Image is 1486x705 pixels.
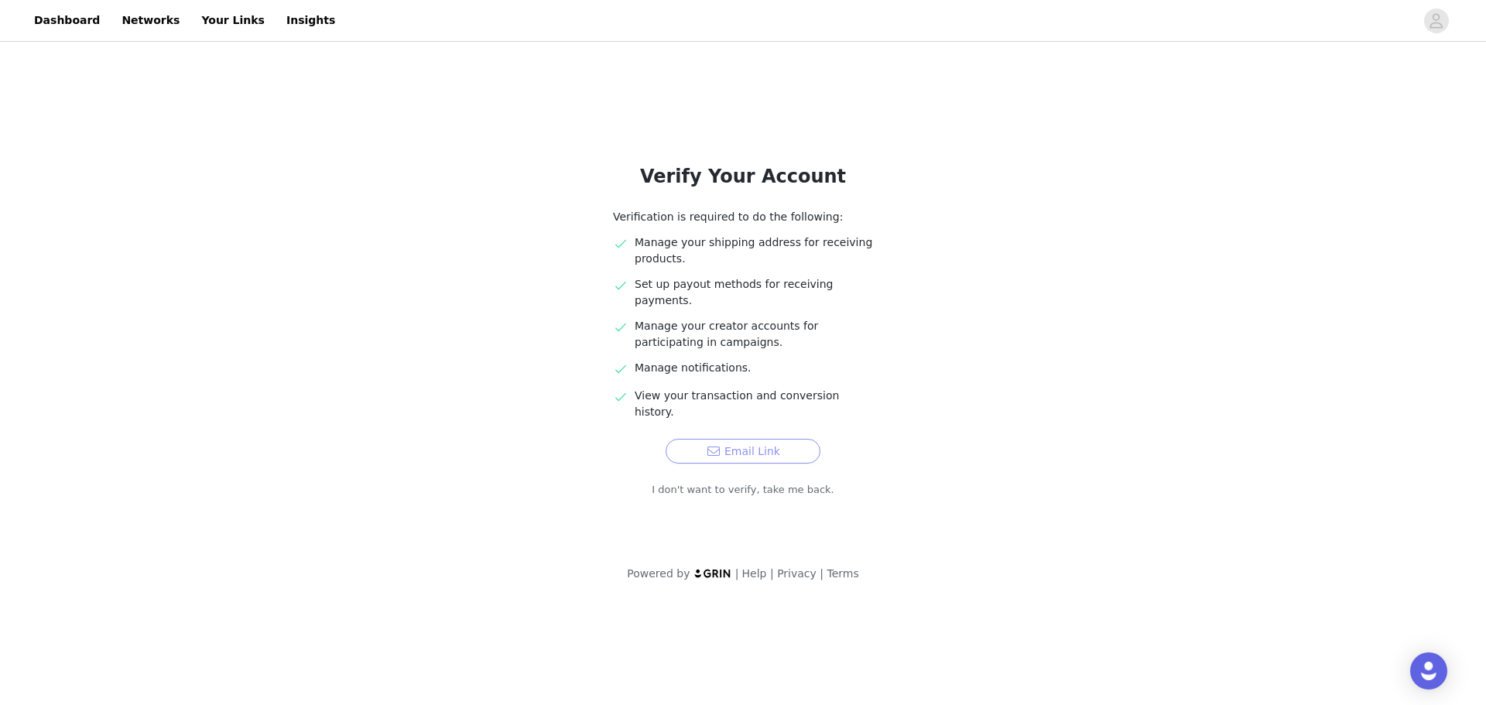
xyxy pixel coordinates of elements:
[735,567,739,580] span: |
[652,482,834,498] a: I don't want to verify, take me back.
[770,567,774,580] span: |
[25,3,109,38] a: Dashboard
[635,276,873,309] p: Set up payout methods for receiving payments.
[820,567,823,580] span: |
[742,567,767,580] a: Help
[1410,652,1447,690] div: Open Intercom Messenger
[827,567,858,580] a: Terms
[777,567,817,580] a: Privacy
[635,388,873,420] p: View your transaction and conversion history.
[576,163,910,190] h1: Verify Your Account
[112,3,189,38] a: Networks
[277,3,344,38] a: Insights
[666,439,820,464] button: Email Link
[635,234,873,267] p: Manage your shipping address for receiving products.
[1429,9,1443,33] div: avatar
[613,209,873,225] p: Verification is required to do the following:
[192,3,274,38] a: Your Links
[693,568,732,578] img: logo
[635,360,873,376] p: Manage notifications.
[627,567,690,580] span: Powered by
[635,318,873,351] p: Manage your creator accounts for participating in campaigns.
